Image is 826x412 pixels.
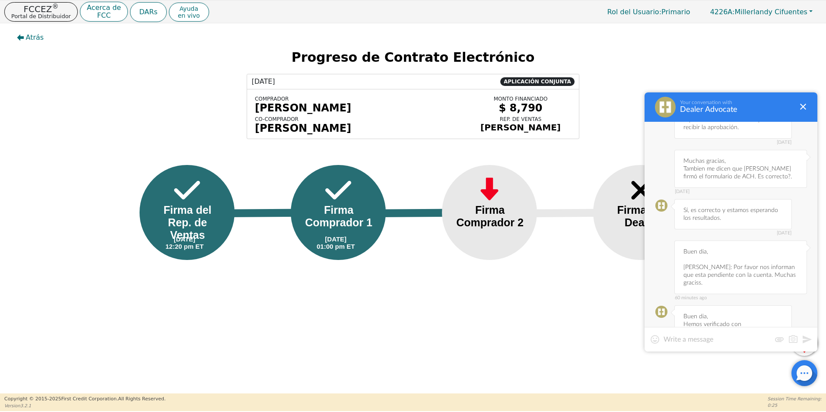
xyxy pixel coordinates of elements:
span: All Rights Reserved. [118,396,165,402]
span: Ayuda [178,5,200,12]
button: Ayudaen vivo [169,3,209,22]
p: Version 3.2.1 [4,402,165,409]
div: [DATE] 01:00 pm ET [317,235,355,250]
div: CO-COMPRADOR [255,116,464,122]
p: Copyright © 2015- 2025 First Credit Corporation. [4,396,165,403]
img: Frame [628,175,654,205]
button: Acerca deFCC [80,2,128,22]
img: Frame [477,175,502,205]
div: MONTO FINANCIADO [470,96,571,102]
div: Firma Comprador 2 [455,204,525,229]
div: Dealer Advocate [680,105,793,114]
span: [DATE] [251,76,275,87]
div: $ 8,790 [470,102,571,114]
div: [PERSON_NAME] [255,122,464,134]
p: FCCEZ [11,5,71,13]
p: 0:25 [768,402,822,409]
div: Buen dia, Hemos verificado con [PERSON_NAME] y estamos esperando los resultados de la prueba banc... [674,305,792,374]
span: [DATE] [675,189,807,194]
div: Firma Comprador 1 [304,204,374,229]
span: Millerlandy Cifuentes [710,8,807,16]
div: COMPRADOR [255,96,464,102]
div: Firma del Dealer [606,204,676,229]
span: 60 minutes ago [675,295,807,301]
img: Frame [325,175,351,205]
p: Acerca de [87,4,121,11]
sup: ® [52,3,58,10]
p: FCC [87,12,121,19]
img: Line [524,209,615,217]
span: [DATE] [675,140,791,145]
div: Firma del Rep. de Ventas [152,204,222,241]
div: Muchas gracias, Tambien me dicen que [PERSON_NAME] firmó el formulario de ACH. Es correcto?. [674,150,807,188]
button: FCCEZ®Portal de Distribuidor [4,2,78,22]
div: Buen dia, [PERSON_NAME]: Por favor nos informan que esta pendiente con la cuenta. Muchas graciss. [674,241,807,294]
p: Session Time Remaining: [768,396,822,402]
button: 4226A:Millerlandy Cifuentes [701,5,822,19]
span: [DATE] [675,231,791,236]
div: Your conversation with [680,99,793,105]
img: Line [373,209,464,217]
div: REP. DE VENTAS [470,116,571,122]
span: Rol del Usuario : [607,8,661,16]
img: Frame [174,175,200,205]
h2: Progreso de Contrato Electrónico [10,50,816,65]
span: 4226A: [710,8,735,16]
div: [PERSON_NAME] [470,122,571,133]
button: Atrás [10,28,51,48]
p: Primario [599,3,699,20]
div: Sí, es correcto y estamos esperando los resultados. [674,199,792,229]
span: Atrás [26,32,44,43]
span: APLICACIÓN CONJUNTA [500,77,574,86]
div: [DATE] 12:20 pm ET [165,235,203,250]
p: Portal de Distribuidor [11,13,71,19]
img: Line [222,209,313,217]
button: DARs [130,2,166,22]
div: [PERSON_NAME] [255,102,464,114]
span: en vivo [178,12,200,19]
a: Rol del Usuario:Primario [599,3,699,20]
